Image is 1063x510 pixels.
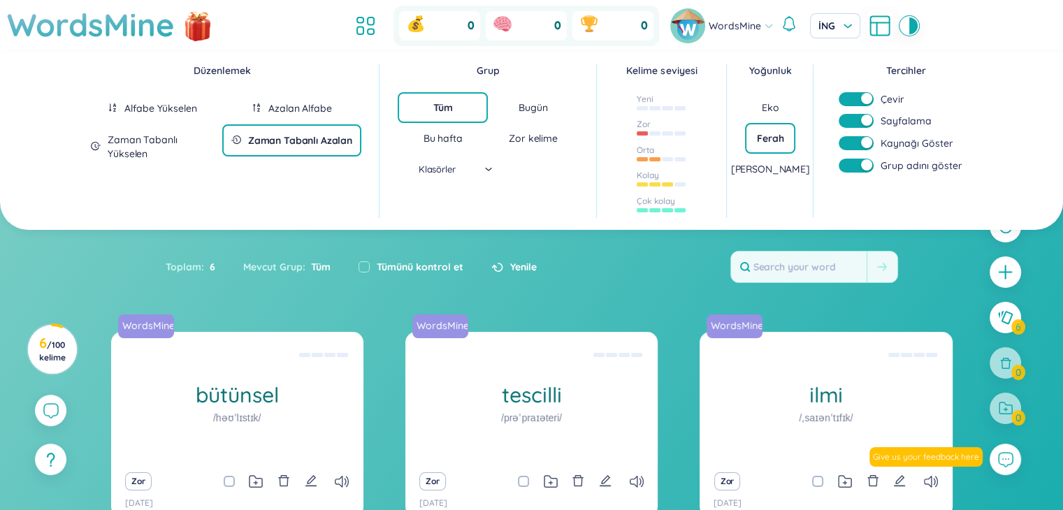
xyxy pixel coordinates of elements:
font: WordsMine [122,319,175,332]
span: düzenlemek [305,474,317,487]
font: WordsMine [711,319,763,332]
font: Mevcut Grup [243,261,303,273]
font: Bu hafta [424,132,463,145]
font: [DATE] [125,497,153,508]
font: 100 [52,340,65,350]
font: Yoğunluk [749,64,792,77]
font: /prəˈpraɪəteri/ [501,412,562,423]
font: Ferah [757,132,783,145]
a: WordsMine [118,314,180,338]
span: artan sıralama [108,103,117,112]
font: kelime [39,352,66,363]
font: Tümünü kontrol et [377,261,463,273]
span: saha zamanı [91,141,101,151]
font: Sayfalama [881,115,932,127]
font: Azalan Alfabe [268,102,331,115]
span: silmek [867,474,879,487]
font: Alfabe Yükselen [124,102,196,115]
font: [PERSON_NAME] [731,163,810,175]
font: Zor [637,119,651,129]
span: artı [997,263,1014,281]
span: saha zamanı [231,135,241,145]
font: Yenile [510,261,537,273]
font: Zor [131,476,145,486]
font: İNG [818,20,835,32]
font: Zaman Tabanlı Yükselen [108,133,177,160]
font: : [303,261,305,273]
button: silmek [867,472,879,491]
button: Zor [125,472,152,490]
font: Çok kolay [637,196,675,206]
font: Kelime seviyesi [626,64,697,77]
font: Zor kelime [509,132,558,145]
font: Orta [637,145,654,155]
font: bütünsel [196,381,279,408]
span: İNG [818,19,852,33]
font: /ˌsaɪənˈtɪfɪk/ [799,412,853,423]
button: silmek [277,472,290,491]
font: Toplam [166,261,201,273]
font: 0 [641,18,648,34]
font: Zor [721,476,735,486]
span: düzenlemek [599,474,612,487]
button: silmek [572,472,584,491]
font: 6 [39,334,47,351]
font: / [47,340,52,350]
img: avatar [670,8,705,43]
font: : [201,261,204,273]
font: Eko [762,101,779,114]
font: Grup [477,64,500,77]
font: Tüm [433,101,453,114]
span: silmek [572,474,584,487]
font: WordsMine [709,20,761,32]
span: azalan sıralama [252,103,261,112]
font: Zor [426,476,440,486]
font: Tüm [311,261,331,273]
font: ilmi [809,381,843,408]
font: [DATE] [419,497,447,508]
font: tescilli [501,381,561,408]
input: Search your word [731,252,867,282]
font: /həʊˈlɪstɪk/ [213,412,261,423]
a: WordsMine [412,314,474,338]
img: flashSalesIcon.a7f4f837.png [184,4,212,46]
font: Bugün [519,101,547,114]
button: Zor [419,472,446,490]
a: avatar [670,8,709,43]
font: Düzenlemek [194,64,251,77]
button: düzenlemek [599,472,612,491]
font: Çevir [881,93,904,105]
button: düzenlemek [305,472,317,491]
font: Grup adını göster [881,159,962,172]
span: silmek [277,474,290,487]
font: WordsMine [7,5,175,44]
font: Yeni [637,94,653,104]
font: Zaman Tabanlı Azalan [248,134,352,147]
font: Kolay [637,170,658,180]
font: 0 [554,18,561,34]
font: WordsMine [417,319,469,332]
a: WordsMine [707,314,768,338]
span: düzenlemek [893,474,906,487]
font: [DATE] [714,497,742,508]
button: Zor [714,472,741,490]
button: düzenlemek [893,472,906,491]
font: 0 [468,18,475,34]
font: Tercihler [886,64,926,77]
font: 6 [210,261,215,273]
font: Kaynağı Göster [881,137,953,150]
